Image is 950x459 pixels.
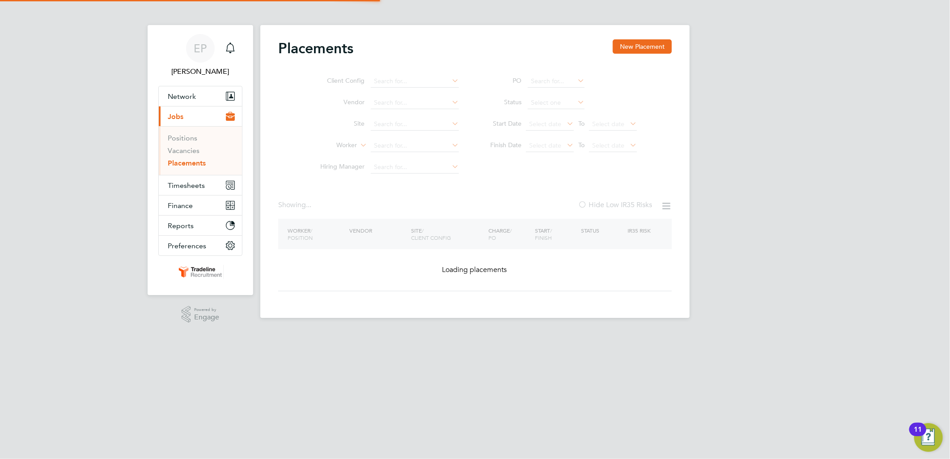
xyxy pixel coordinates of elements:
[182,306,220,323] a: Powered byEngage
[194,306,219,314] span: Powered by
[159,195,242,215] button: Finance
[158,34,242,77] a: EP[PERSON_NAME]
[578,200,652,209] label: Hide Low IR35 Risks
[158,265,242,279] a: Go to home page
[159,175,242,195] button: Timesheets
[159,106,242,126] button: Jobs
[613,39,672,54] button: New Placement
[168,159,206,167] a: Placements
[159,126,242,175] div: Jobs
[158,66,242,77] span: Ellie Page
[306,200,311,209] span: ...
[159,86,242,106] button: Network
[278,200,313,210] div: Showing
[914,429,922,441] div: 11
[168,134,197,142] a: Positions
[168,221,194,230] span: Reports
[148,25,253,295] nav: Main navigation
[278,39,353,57] h2: Placements
[168,242,206,250] span: Preferences
[194,314,219,321] span: Engage
[914,423,943,452] button: Open Resource Center, 11 new notifications
[168,181,205,190] span: Timesheets
[168,146,199,155] a: Vacancies
[168,92,196,101] span: Network
[168,112,183,121] span: Jobs
[177,265,224,279] img: tradelinerecruitment-logo-retina.png
[168,201,193,210] span: Finance
[159,236,242,255] button: Preferences
[194,42,207,54] span: EP
[159,216,242,235] button: Reports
